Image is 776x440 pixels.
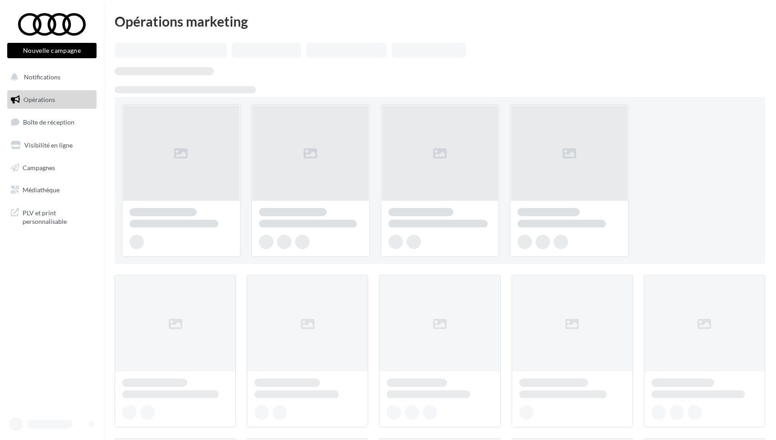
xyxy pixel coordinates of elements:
span: PLV et print personnalisable [23,207,93,226]
span: Médiathèque [23,186,60,194]
span: Boîte de réception [23,118,74,126]
a: PLV et print personnalisable [5,203,98,230]
span: Opérations [23,96,55,103]
a: Médiathèque [5,181,98,199]
a: Opérations [5,90,98,109]
button: Notifications [5,68,95,87]
a: Campagnes [5,158,98,177]
span: Notifications [24,73,60,81]
a: Boîte de réception [5,112,98,132]
span: Campagnes [23,163,55,171]
span: Visibilité en ligne [24,141,73,149]
div: Opérations marketing [115,14,765,28]
a: Visibilité en ligne [5,136,98,155]
button: Nouvelle campagne [7,43,97,58]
